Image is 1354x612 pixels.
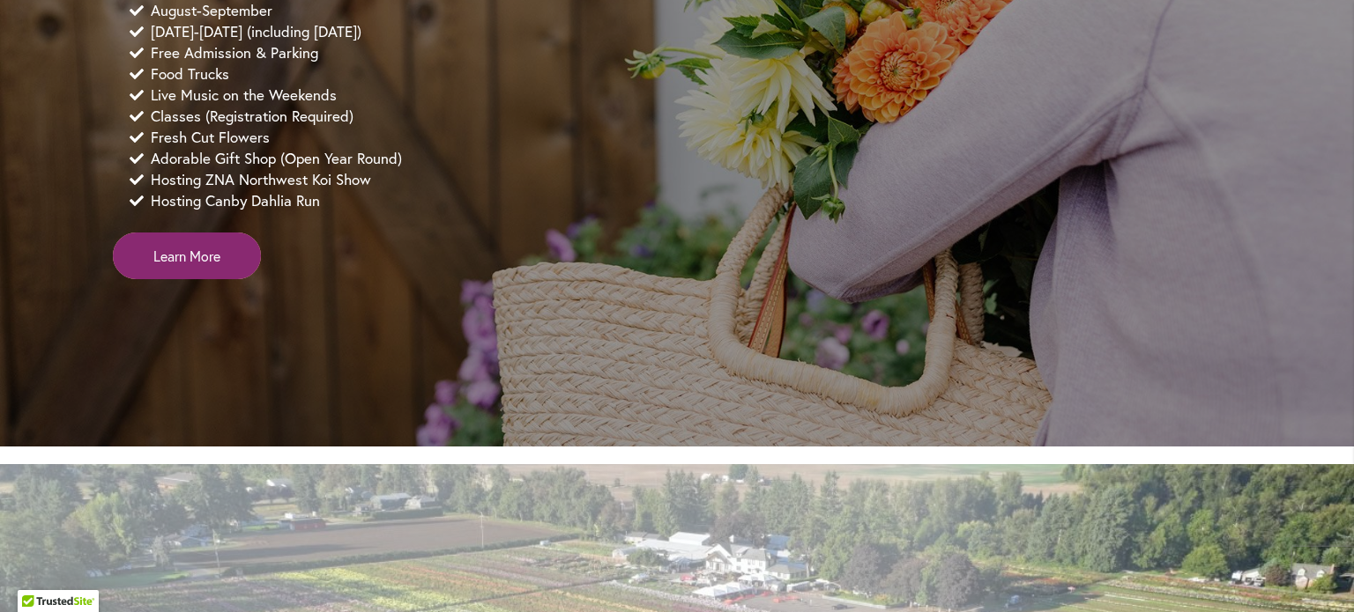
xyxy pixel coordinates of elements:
a: Learn More [113,232,261,279]
span: Adorable Gift Shop (Open Year Round) [151,148,402,169]
span: Food Trucks [151,63,229,85]
span: Fresh Cut Flowers [151,127,270,148]
span: Live Music on the Weekends [151,85,337,106]
span: [DATE]-[DATE] (including [DATE]) [151,21,361,42]
span: Hosting ZNA Northwest Koi Show [151,169,371,190]
span: Free Admission & Parking [151,42,318,63]
span: Hosting Canby Dahlia Run [151,190,320,211]
span: Learn More [153,246,220,266]
span: Classes (Registration Required) [151,106,353,127]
